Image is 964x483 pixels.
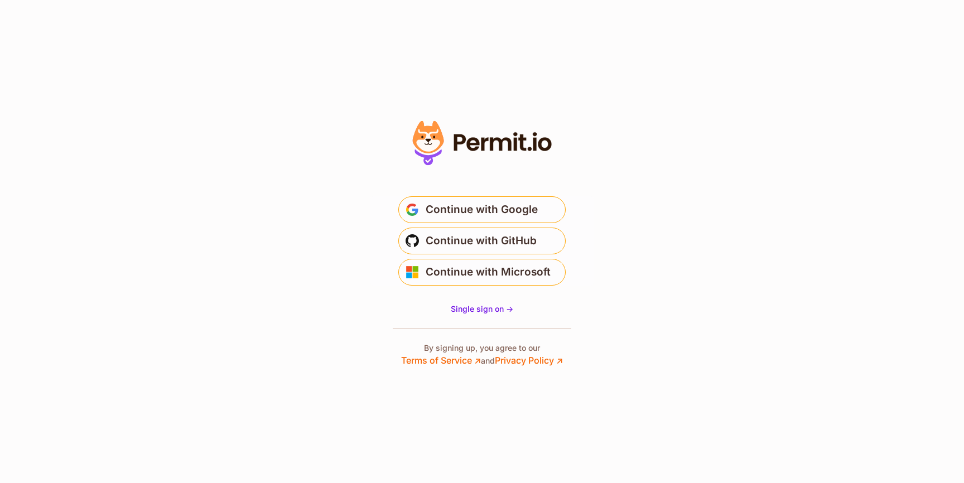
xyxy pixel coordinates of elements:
a: Terms of Service ↗ [401,355,481,366]
span: Continue with Microsoft [426,263,551,281]
a: Single sign on -> [451,303,513,315]
button: Continue with GitHub [398,228,566,254]
span: Continue with GitHub [426,232,537,250]
p: By signing up, you agree to our and [401,342,563,367]
span: Single sign on -> [451,304,513,313]
a: Privacy Policy ↗ [495,355,563,366]
span: Continue with Google [426,201,538,219]
button: Continue with Google [398,196,566,223]
button: Continue with Microsoft [398,259,566,286]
